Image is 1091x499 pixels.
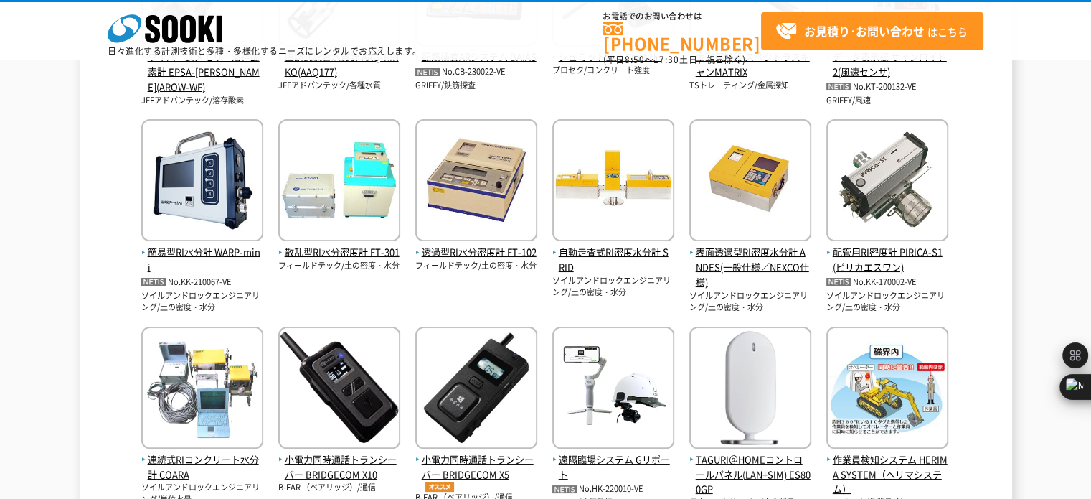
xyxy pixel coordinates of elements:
[141,290,263,314] p: ソイルアンドロックエンジニアリング/土の密度・水分
[415,245,537,260] span: 透過型RI水分密度計 FT-102
[552,452,674,482] span: 遠隔臨場システム Gリポート
[826,245,948,275] span: 配管用RI密度計 PIRICA-S1(ピリカエスワン)
[141,437,263,482] a: 連続式RIコンクリート水分計 COARA
[603,22,761,52] a: [PHONE_NUMBER]
[552,119,674,245] img: SRID
[826,275,948,290] p: No.KK-170002-VE
[552,65,674,77] p: プロセク/コンクリート強度
[603,53,745,66] span: (平日 ～ 土日、祝日除く)
[826,80,948,95] p: No.KT-200132-VE
[775,21,968,42] span: はこちら
[141,119,263,245] img: WARP-mini
[826,327,948,452] img: HERIMA SYSTEM（ヘリマシステム）
[278,245,400,260] span: 散乱型RI水分密度計 FT-301
[689,437,811,497] a: TAGURI＠HOMEコントロールパネル(LAN+SIM) ES800GP
[689,230,811,290] a: 表面透過型RI密度水分計 ANDES(一般仕様／NEXCO仕様)
[141,50,263,94] span: ワイパー式メモリー溶存酸素計 EPSA-[PERSON_NAME](AROW-WF)
[689,327,811,452] img: ES800GP
[278,327,400,452] img: BRIDGECOM X10
[653,53,679,66] span: 17:30
[141,275,263,290] p: No.KK-210067-VE
[278,482,400,494] p: B-EAR （ベアリッジ）/通信
[689,290,811,314] p: ソイルアンドロックエンジニアリング/土の密度・水分
[141,452,263,482] span: 連続式RIコンクリート水分計 COARA
[422,482,458,492] img: オススメ
[278,230,400,261] a: 散乱型RI水分密度計 FT-301
[278,452,400,482] span: 小電力同時通話トランシーバー BRIDGECOM X10
[278,80,400,92] p: JFEアドバンテック/各種水質
[415,260,537,272] p: フィールドテック/土の密度・水分
[141,327,263,452] img: COARA
[552,230,674,275] a: 自動走査式RI密度水分計 SRID
[552,275,674,299] p: ソイルアンドロックエンジニアリング/土の密度・水分
[761,12,983,50] a: お見積り･お問い合わせはこちら
[108,47,422,55] p: 日々進化する計測技術と多種・多様化するニーズにレンタルでお応えします。
[625,53,645,66] span: 8:50
[826,230,948,275] a: 配管用RI密度計 PIRICA-S1(ピリカエスワン)
[603,12,761,21] span: お電話でのお問い合わせは
[415,452,537,493] span: 小電力同時通話トランシーバー BRIDGECOM X5
[415,230,537,261] a: 透過型RI水分密度計 FT-102
[826,452,948,497] span: 作業員検知システム HERIMA SYSTEM（ヘリマシステム）
[141,95,263,107] p: JFEアドバンテック/溶存酸素
[826,437,948,497] a: 作業員検知システム HERIMA SYSTEM（ヘリマシステム）
[552,327,674,452] img: Gリポート
[689,245,811,289] span: 表面透過型RI密度水分計 ANDES(一般仕様／NEXCO仕様)
[689,80,811,92] p: TSトレーティング/金属探知
[689,119,811,245] img: ANDES(一般仕様／NEXCO仕様)
[415,327,537,452] img: BRIDGECOM X5
[278,119,400,245] img: FT-301
[689,452,811,497] span: TAGURI＠HOMEコントロールパネル(LAN+SIM) ES800GP
[141,230,263,275] a: 簡易型RI水分計 WARP-mini
[415,65,537,80] p: No.CB-230022-VE
[826,95,948,107] p: GRIFFY/風速
[826,290,948,314] p: ソイルアンドロックエンジニアリング/土の密度・水分
[552,482,674,497] p: No.HK-220010-VE
[826,119,948,245] img: PIRICA-S1(ピリカエスワン)
[415,80,537,92] p: GRIFFY/鉄筋探査
[141,245,263,275] span: 簡易型RI水分計 WARP-mini
[415,437,537,492] a: 小電力同時通話トランシーバー BRIDGECOM X5オススメ
[278,260,400,272] p: フィールドテック/土の密度・水分
[552,437,674,482] a: 遠隔臨場システム Gリポート
[415,119,537,245] img: FT-102
[552,245,674,275] span: 自動走査式RI密度水分計 SRID
[804,22,925,39] strong: お見積り･お問い合わせ
[278,437,400,482] a: 小電力同時通話トランシーバー BRIDGECOM X10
